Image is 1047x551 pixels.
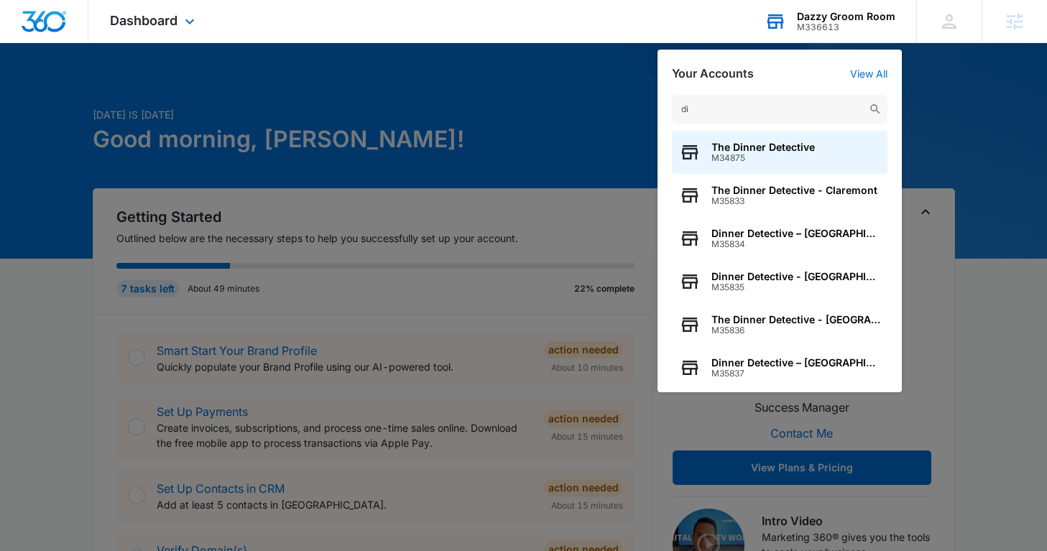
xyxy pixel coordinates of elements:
[711,153,815,163] span: M34875
[672,346,887,389] button: Dinner Detective – [GEOGRAPHIC_DATA]M35837
[797,11,895,22] div: account name
[110,13,177,28] span: Dashboard
[711,271,880,282] span: Dinner Detective - [GEOGRAPHIC_DATA]
[672,95,887,124] input: Search Accounts
[711,196,877,206] span: M35833
[711,314,880,325] span: The Dinner Detective - [GEOGRAPHIC_DATA]
[672,217,887,260] button: Dinner Detective – [GEOGRAPHIC_DATA]M35834
[711,239,880,249] span: M35834
[711,282,880,292] span: M35835
[711,325,880,335] span: M35836
[711,228,880,239] span: Dinner Detective – [GEOGRAPHIC_DATA]
[711,369,880,379] span: M35837
[711,357,880,369] span: Dinner Detective – [GEOGRAPHIC_DATA]
[672,260,887,303] button: Dinner Detective - [GEOGRAPHIC_DATA]M35835
[797,22,895,32] div: account id
[672,131,887,174] button: The Dinner DetectiveM34875
[711,142,815,153] span: The Dinner Detective
[850,68,887,80] a: View All
[672,67,754,80] h2: Your Accounts
[711,185,877,196] span: The Dinner Detective - Claremont
[672,174,887,217] button: The Dinner Detective - ClaremontM35833
[672,303,887,346] button: The Dinner Detective - [GEOGRAPHIC_DATA]M35836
